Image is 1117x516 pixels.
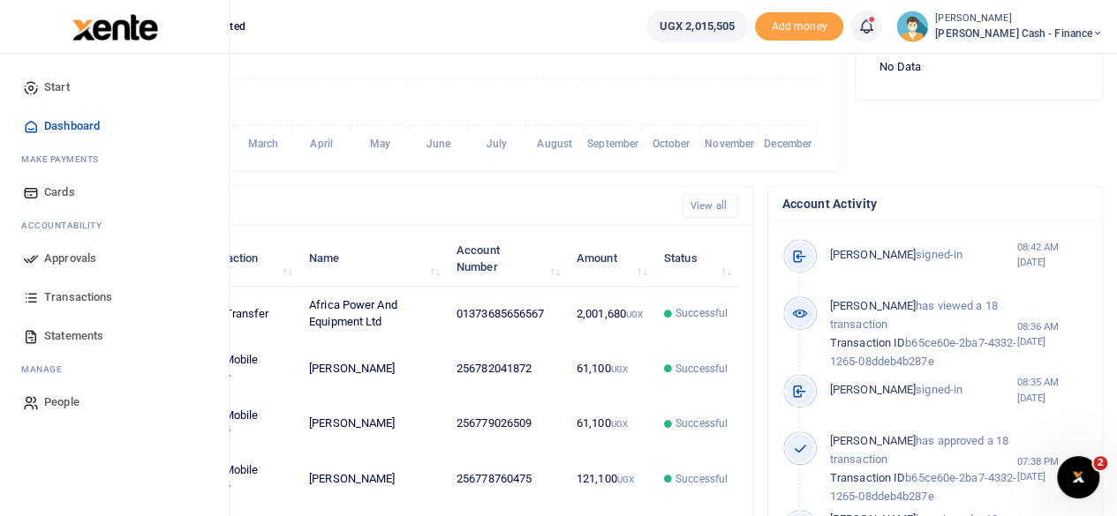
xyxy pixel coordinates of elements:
[830,383,916,396] span: [PERSON_NAME]
[830,299,916,312] span: [PERSON_NAME]
[72,14,158,41] img: logo-large
[14,278,215,317] a: Transactions
[299,396,447,451] td: [PERSON_NAME]
[830,434,916,447] span: [PERSON_NAME]
[186,341,299,396] td: MTN Mobile Money
[1057,456,1099,498] iframe: Intercom live chat
[567,396,654,451] td: 61,100
[447,231,567,286] th: Account Number: activate to sort column ascending
[1016,454,1088,484] small: 07:38 PM [DATE]
[567,341,654,396] td: 61,100
[870,48,1088,85] td: No data
[653,138,691,150] tspan: October
[299,452,447,506] td: [PERSON_NAME]
[935,11,1103,26] small: [PERSON_NAME]
[486,138,506,150] tspan: July
[14,383,215,422] a: People
[896,11,1103,42] a: profile-user [PERSON_NAME] [PERSON_NAME] Cash - Finance
[44,250,96,267] span: Approvals
[186,452,299,506] td: MTN Mobile Money
[1016,319,1088,349] small: 08:36 AM [DATE]
[30,153,99,166] span: ake Payments
[705,138,755,150] tspan: November
[186,396,299,451] td: MTN Mobile Money
[639,11,755,42] li: Wallet ballance
[1016,375,1088,405] small: 08:35 AM [DATE]
[755,19,843,32] a: Add money
[830,297,1017,370] p: has viewed a 18 transaction b65ce60e-2ba7-4332-1265-08ddeb4b287e
[186,231,299,286] th: Transaction: activate to sort column ascending
[1093,456,1107,470] span: 2
[14,146,215,173] li: M
[646,11,748,42] a: UGX 2,015,505
[14,317,215,355] a: Statements
[626,310,643,319] small: UGX
[34,219,102,232] span: countability
[186,287,299,341] td: Bank Transfer
[675,415,728,431] span: Successful
[617,475,634,484] small: UGX
[830,432,1017,505] p: has approved a 18 transaction b65ce60e-2ba7-4332-1265-08ddeb4b287e
[567,231,654,286] th: Amount: activate to sort column ascending
[299,341,447,396] td: [PERSON_NAME]
[44,288,112,306] span: Transactions
[567,287,654,341] td: 2,001,680
[567,452,654,506] td: 121,100
[44,79,70,96] span: Start
[14,107,215,146] a: Dashboard
[610,419,627,429] small: UGX
[830,248,916,261] span: [PERSON_NAME]
[14,173,215,212] a: Cards
[82,197,668,216] h4: Recent Transactions
[310,138,333,150] tspan: April
[830,336,905,349] span: Transaction ID
[610,364,627,374] small: UGX
[14,68,215,107] a: Start
[896,11,928,42] img: profile-user
[675,361,728,377] span: Successful
[660,18,735,35] span: UGX 2,015,505
[447,287,567,341] td: 01373685656567
[935,26,1103,41] span: [PERSON_NAME] Cash - Finance
[14,239,215,278] a: Approvals
[830,471,905,484] span: Transaction ID
[675,471,728,487] span: Successful
[71,19,158,33] a: logo-small logo-large logo-large
[14,355,215,383] li: M
[1016,240,1088,270] small: 08:42 AM [DATE]
[447,396,567,451] td: 256779026509
[587,138,639,150] tspan: September
[44,183,75,201] span: Cards
[369,138,389,150] tspan: May
[44,393,79,411] span: People
[755,12,843,41] li: Toup your wallet
[447,452,567,506] td: 256778760475
[299,231,447,286] th: Name: activate to sort column ascending
[30,363,63,376] span: anage
[755,12,843,41] span: Add money
[426,138,450,150] tspan: June
[782,194,1088,213] h4: Account Activity
[683,194,738,218] a: View all
[44,117,100,135] span: Dashboard
[675,305,728,321] span: Successful
[830,381,1017,400] p: signed-in
[447,341,567,396] td: 256782041872
[248,138,279,150] tspan: March
[299,287,447,341] td: Africa Power And Equipment Ltd
[537,138,572,150] tspan: August
[764,138,812,150] tspan: December
[14,212,215,239] li: Ac
[830,246,1017,265] p: signed-in
[44,327,103,345] span: Statements
[654,231,738,286] th: Status: activate to sort column ascending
